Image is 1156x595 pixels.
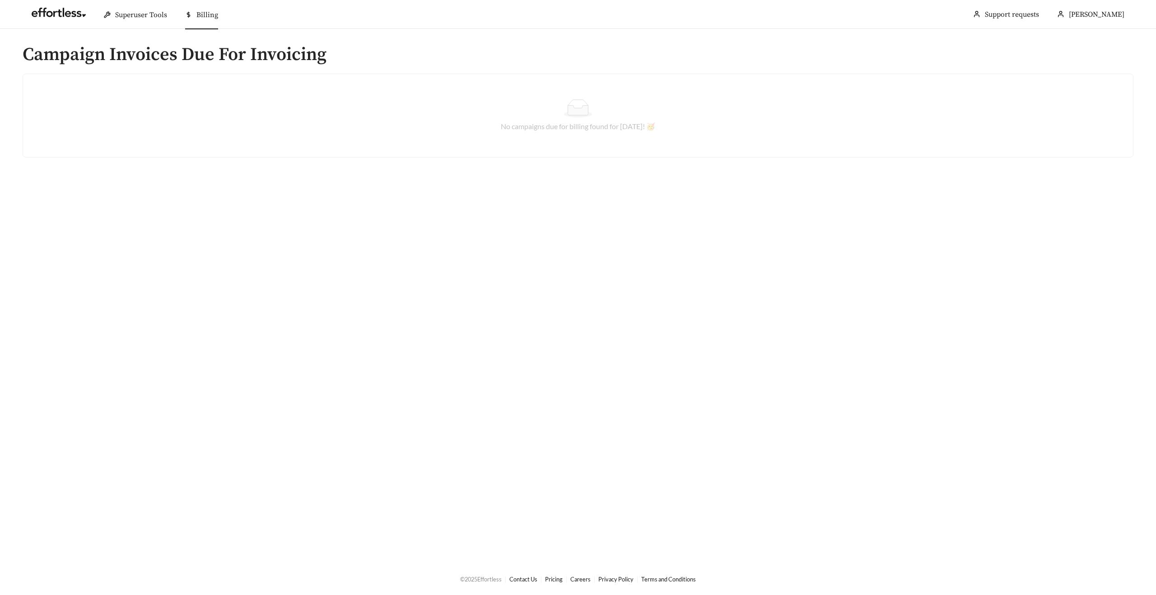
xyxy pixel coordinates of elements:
[570,576,591,583] a: Careers
[509,576,537,583] a: Contact Us
[196,10,218,19] span: Billing
[115,10,167,19] span: Superuser Tools
[545,576,563,583] a: Pricing
[641,576,696,583] a: Terms and Conditions
[598,576,634,583] a: Privacy Policy
[460,576,502,583] span: © 2025 Effortless
[23,45,1133,65] h2: Campaign Invoices Due For Invoicing
[34,121,1122,132] div: No campaigns due for billing found for [DATE]! 🥳
[1069,10,1124,19] span: [PERSON_NAME]
[985,10,1039,19] a: Support requests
